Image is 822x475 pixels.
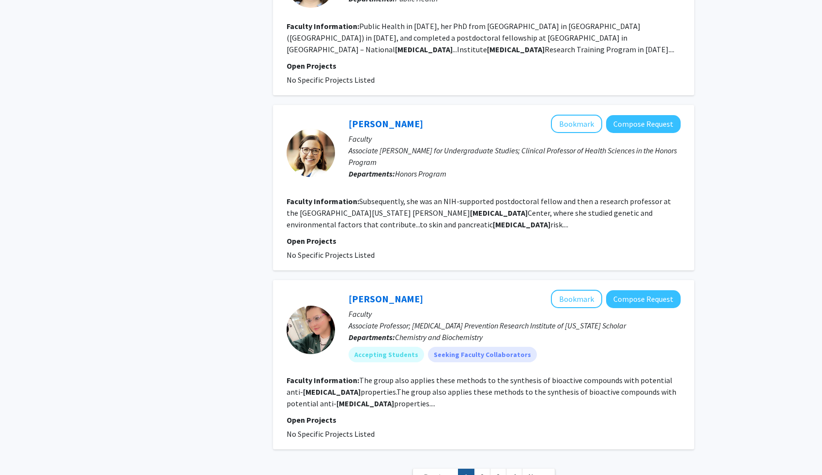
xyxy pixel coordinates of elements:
[287,235,681,247] p: Open Projects
[606,290,681,308] button: Compose Request to Liela Romero
[395,169,446,178] span: Honors Program
[493,220,550,229] b: [MEDICAL_DATA]
[395,332,483,342] span: Chemistry and Biochemistry
[551,115,602,133] button: Add Erika Abel to Bookmarks
[349,118,423,130] a: [PERSON_NAME]
[287,75,375,85] span: No Specific Projects Listed
[349,133,681,145] p: Faculty
[349,332,395,342] b: Departments:
[287,21,359,31] b: Faculty Information:
[336,399,394,408] b: [MEDICAL_DATA]
[551,290,602,308] button: Add Liela Romero to Bookmarks
[349,308,681,320] p: Faculty
[349,347,424,362] mat-chip: Accepting Students
[606,115,681,133] button: Compose Request to Erika Abel
[287,21,674,54] fg-read-more: Public Health in [DATE], her PhD from [GEOGRAPHIC_DATA] in [GEOGRAPHIC_DATA] ([GEOGRAPHIC_DATA]) ...
[428,347,537,362] mat-chip: Seeking Faculty Collaborators
[287,414,681,426] p: Open Projects
[470,208,528,218] b: [MEDICAL_DATA]
[7,431,41,468] iframe: Chat
[287,429,375,439] span: No Specific Projects Listed
[287,375,676,408] fg-read-more: The group also applies these methods to the synthesis of bioactive compounds with potential anti-...
[287,196,671,229] fg-read-more: Subsequently, she was an NIH-supported postdoctoral fellow and then a research professor at the [...
[395,45,453,54] b: [MEDICAL_DATA]
[287,60,681,72] p: Open Projects
[349,145,681,168] p: Associate [PERSON_NAME] for Undergraduate Studies; Clinical Professor of Health Sciences in the H...
[287,375,359,385] b: Faculty Information:
[303,387,361,397] b: [MEDICAL_DATA]
[349,320,681,331] p: Associate Professor; [MEDICAL_DATA] Prevention Research Institute of [US_STATE] Scholar
[349,169,395,178] b: Departments:
[487,45,545,54] b: [MEDICAL_DATA]
[287,196,359,206] b: Faculty Information:
[349,293,423,305] a: [PERSON_NAME]
[287,250,375,260] span: No Specific Projects Listed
